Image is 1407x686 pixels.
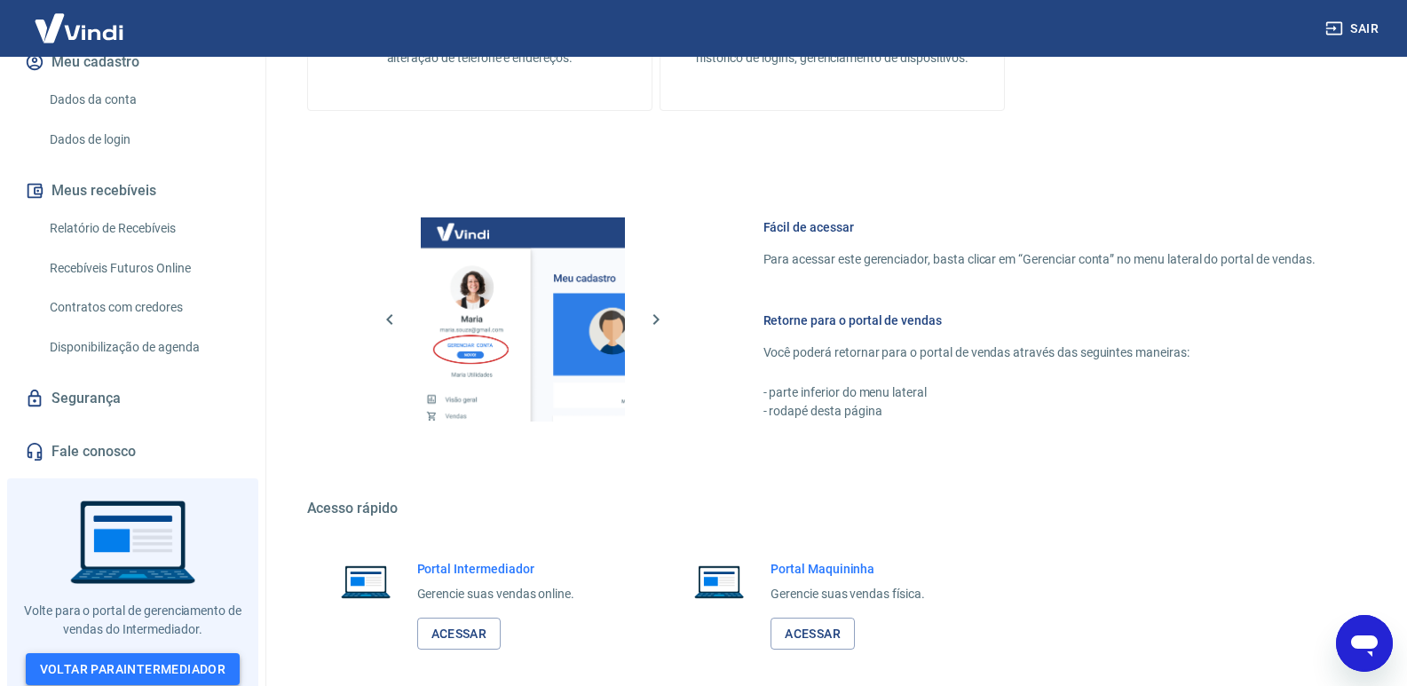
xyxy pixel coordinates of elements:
h6: Fácil de acessar [763,218,1316,236]
img: Imagem de um notebook aberto [682,560,756,603]
a: Acessar [417,618,502,651]
img: Imagem de um notebook aberto [328,560,403,603]
p: - rodapé desta página [763,402,1316,421]
a: Relatório de Recebíveis [43,210,244,247]
p: Gerencie suas vendas física. [771,585,925,603]
a: Disponibilização de agenda [43,329,244,366]
p: - parte inferior do menu lateral [763,383,1316,402]
h6: Retorne para o portal de vendas [763,311,1316,329]
a: Recebíveis Futuros Online [43,250,244,287]
a: Acessar [771,618,855,651]
img: Vindi [21,1,137,55]
button: Sair [1322,12,1386,45]
button: Meus recebíveis [21,171,244,210]
h6: Portal Maquininha [771,560,925,578]
iframe: Botão para abrir a janela de mensagens, conversa em andamento [1336,615,1393,672]
p: Para acessar este gerenciador, basta clicar em “Gerenciar conta” no menu lateral do portal de ven... [763,250,1316,269]
a: Dados de login [43,122,244,158]
p: Gerencie suas vendas online. [417,585,575,603]
a: Fale conosco [21,432,244,471]
button: Meu cadastro [21,43,244,82]
h6: Portal Intermediador [417,560,575,578]
img: Imagem da dashboard mostrando o botão de gerenciar conta na sidebar no lado esquerdo [421,217,625,422]
a: Segurança [21,379,244,418]
h5: Acesso rápido [307,500,1358,517]
a: Voltar paraIntermediador [26,653,241,686]
p: Você poderá retornar para o portal de vendas através das seguintes maneiras: [763,343,1316,362]
a: Contratos com credores [43,289,244,326]
a: Dados da conta [43,82,244,118]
